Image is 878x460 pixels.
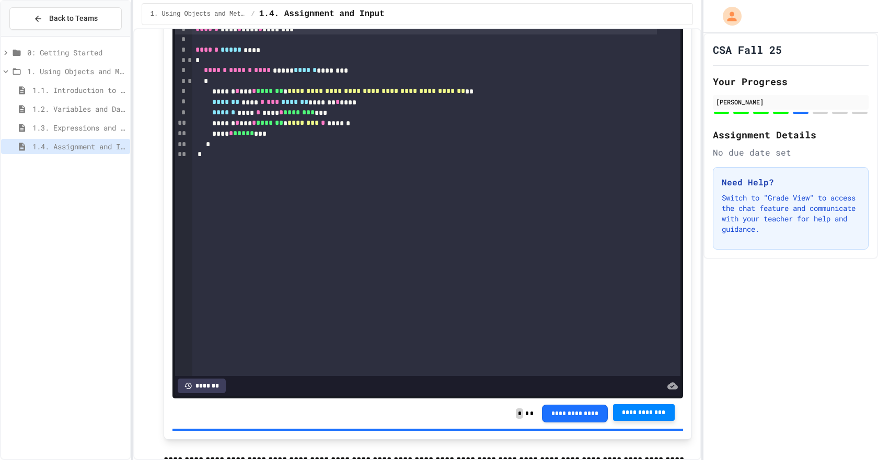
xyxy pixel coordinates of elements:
[27,47,126,58] span: 0: Getting Started
[713,146,869,159] div: No due date set
[32,85,126,96] span: 1.1. Introduction to Algorithms, Programming, and Compilers
[32,141,126,152] span: 1.4. Assignment and Input
[49,13,98,24] span: Back to Teams
[713,127,869,142] h2: Assignment Details
[712,4,744,28] div: My Account
[722,193,860,234] p: Switch to "Grade View" to access the chat feature and communicate with your teacher for help and ...
[251,10,255,18] span: /
[722,176,860,188] h3: Need Help?
[32,122,126,133] span: 1.3. Expressions and Output [New]
[9,7,122,30] button: Back to Teams
[713,74,869,89] h2: Your Progress
[259,8,385,20] span: 1.4. Assignment and Input
[713,42,782,57] h1: CSA Fall 25
[151,10,247,18] span: 1. Using Objects and Methods
[716,97,865,107] div: [PERSON_NAME]
[27,66,126,77] span: 1. Using Objects and Methods
[32,103,126,114] span: 1.2. Variables and Data Types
